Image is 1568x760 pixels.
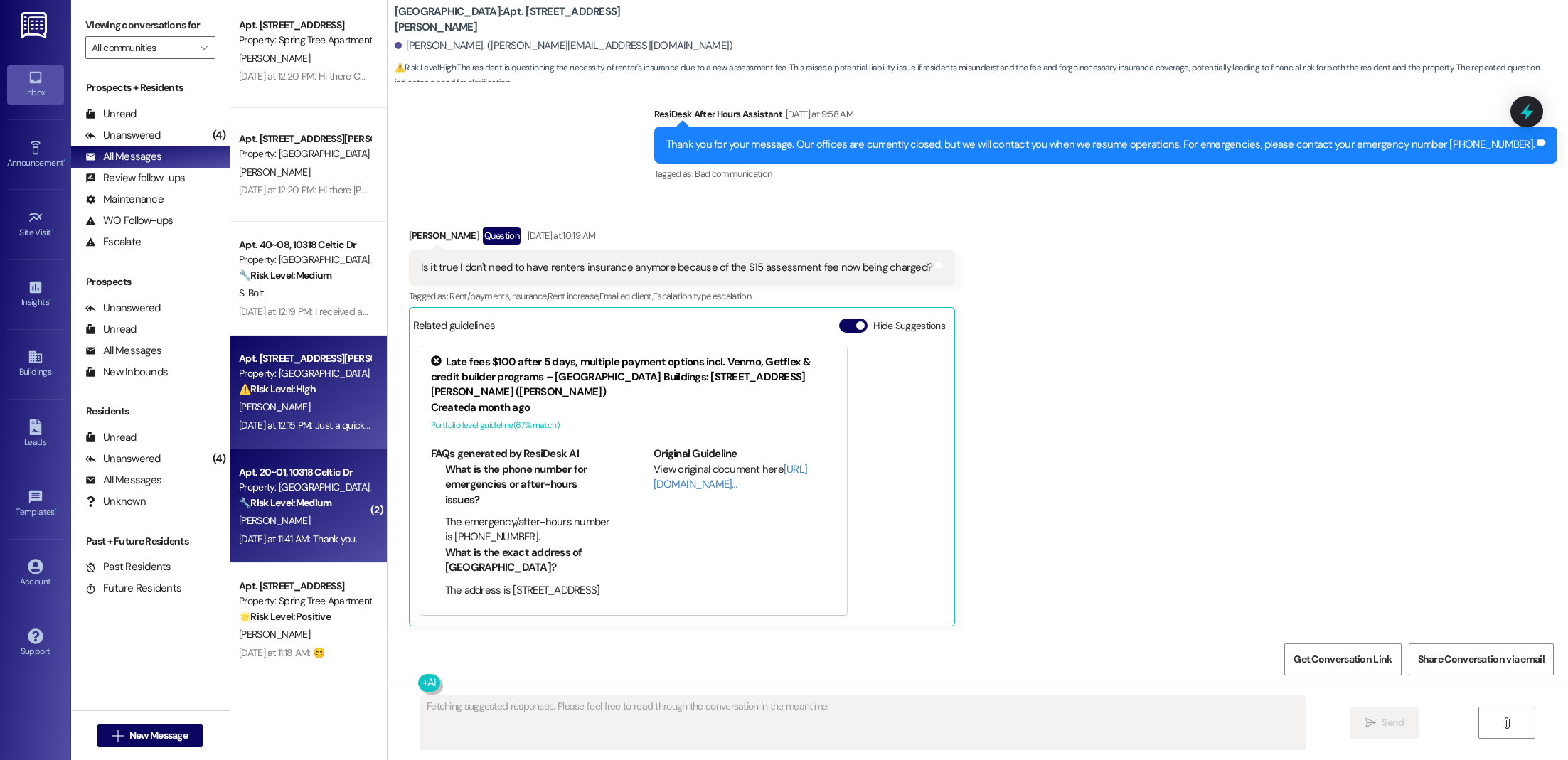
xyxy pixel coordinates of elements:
button: New Message [97,724,203,747]
li: What is the phone number for emergencies or after-hours issues? [445,462,614,508]
div: ResiDesk After Hours Assistant [654,107,1558,127]
div: Past + Future Residents [71,534,230,549]
div: Maintenance [85,192,164,207]
div: [DATE] at 11:18 AM: 😊 [239,646,324,659]
span: [PERSON_NAME] [239,52,310,65]
div: [DATE] at 10:19 AM [524,228,595,243]
a: Support [7,624,64,663]
div: (4) [209,124,230,146]
div: Apt. [STREET_ADDRESS] [239,579,370,594]
a: Buildings [7,345,64,383]
button: Share Conversation via email [1409,643,1554,675]
div: View original document here [654,462,836,493]
i:  [1365,717,1376,729]
div: (4) [209,448,230,470]
div: [PERSON_NAME] [409,227,956,250]
a: Account [7,555,64,593]
span: Share Conversation via email [1418,652,1545,667]
div: Apt. 20~01, 10318 Celtic Dr [239,465,370,480]
div: Created a month ago [431,400,836,415]
span: S. Bolt [239,287,263,299]
span: • [63,156,65,166]
span: Send [1382,715,1404,730]
span: • [49,295,51,305]
span: • [55,505,57,515]
div: Past Residents [85,560,171,574]
div: Related guidelines [413,319,496,339]
div: Prospects [71,274,230,289]
div: Property: [GEOGRAPHIC_DATA] [239,146,370,161]
a: [URL][DOMAIN_NAME]… [654,462,807,491]
span: Bad communication [695,168,772,180]
div: Property: Spring Tree Apartments [239,594,370,609]
button: Send [1350,707,1419,739]
strong: 🔧 Risk Level: Medium [239,496,331,509]
div: [DATE] at 9:58 AM [782,107,853,122]
span: Escalation type escalation [653,290,751,302]
span: [PERSON_NAME] [239,166,310,178]
div: Apt. 40~08, 10318 Celtic Dr [239,237,370,252]
div: New Inbounds [85,365,168,380]
input: All communities [92,36,193,59]
span: [PERSON_NAME] [239,628,310,641]
div: Unread [85,430,137,445]
i:  [112,730,123,742]
label: Viewing conversations for [85,14,215,36]
a: Site Visit • [7,205,64,244]
div: [DATE] at 12:19 PM: I received another update from our team. At this point, it may be best to rep... [239,305,1134,318]
div: Late fees $100 after 5 days, multiple payment options incl. Venmo, Getflex & credit builder progr... [431,355,836,400]
div: Unread [85,322,137,337]
span: [PERSON_NAME] [239,514,310,527]
span: • [51,225,53,235]
div: Portfolio level guideline ( 67 % match) [431,418,836,433]
span: New Message [129,728,188,743]
span: Get Conversation Link [1294,652,1392,667]
span: Insurance , [510,290,548,302]
img: ResiDesk Logo [21,12,50,38]
a: Templates • [7,485,64,523]
div: [DATE] at 12:20 PM: Hi there Cordaysha! I just wanted to check in and ask if you are happy with y... [239,70,830,82]
div: Thank you for your message. Our offices are currently closed, but we will contact you when we res... [666,137,1535,152]
i:  [1501,717,1512,729]
div: Property: [GEOGRAPHIC_DATA] [239,366,370,381]
div: Property: [GEOGRAPHIC_DATA] Apartments [239,480,370,495]
div: [DATE] at 11:41 AM: Thank you. [239,532,357,545]
div: Unknown [85,494,146,509]
div: Escalate [85,235,141,250]
div: Apt. [STREET_ADDRESS][PERSON_NAME] [239,132,370,146]
b: [GEOGRAPHIC_DATA]: Apt. [STREET_ADDRESS][PERSON_NAME] [395,4,679,35]
span: Emailed client , [599,290,653,302]
span: Rent increase , [548,290,599,302]
span: : The resident is questioning the necessity of renter's insurance due to a new assessment fee. Th... [395,60,1568,91]
a: Inbox [7,65,64,104]
div: Apt. [STREET_ADDRESS] [239,18,370,33]
li: The address is [STREET_ADDRESS][PERSON_NAME]. [445,583,614,614]
a: Leads [7,415,64,454]
b: FAQs generated by ResiDesk AI [431,446,579,461]
div: Property: [GEOGRAPHIC_DATA] Apartments [239,252,370,267]
div: All Messages [85,343,161,358]
strong: 🔧 Risk Level: Medium [239,269,331,282]
b: Original Guideline [654,446,737,461]
i:  [200,42,208,53]
div: All Messages [85,473,161,488]
strong: ⚠️ Risk Level: High [239,382,316,395]
div: All Messages [85,149,161,164]
span: [PERSON_NAME] [239,400,310,413]
div: Property: Spring Tree Apartments [239,33,370,48]
textarea: Fetching suggested responses. Please feel free to read through the conversation in the meantime. [421,696,1305,749]
div: Unanswered [85,451,161,466]
div: Unanswered [85,128,161,143]
div: Is it true I don't need to have renters insurance anymore because of the $15 assessment fee now b... [421,260,933,275]
div: WO Follow-ups [85,213,173,228]
div: Question [483,227,521,245]
strong: ⚠️ Risk Level: High [395,62,456,73]
button: Get Conversation Link [1284,643,1401,675]
div: Unanswered [85,301,161,316]
li: What is the exact address of [GEOGRAPHIC_DATA]? [445,545,614,576]
span: Rent/payments , [449,290,510,302]
strong: 🌟 Risk Level: Positive [239,610,331,623]
div: Apt. [STREET_ADDRESS][PERSON_NAME] [239,351,370,366]
li: The emergency/after-hours number is [PHONE_NUMBER]. [445,515,614,545]
div: Future Residents [85,581,181,596]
